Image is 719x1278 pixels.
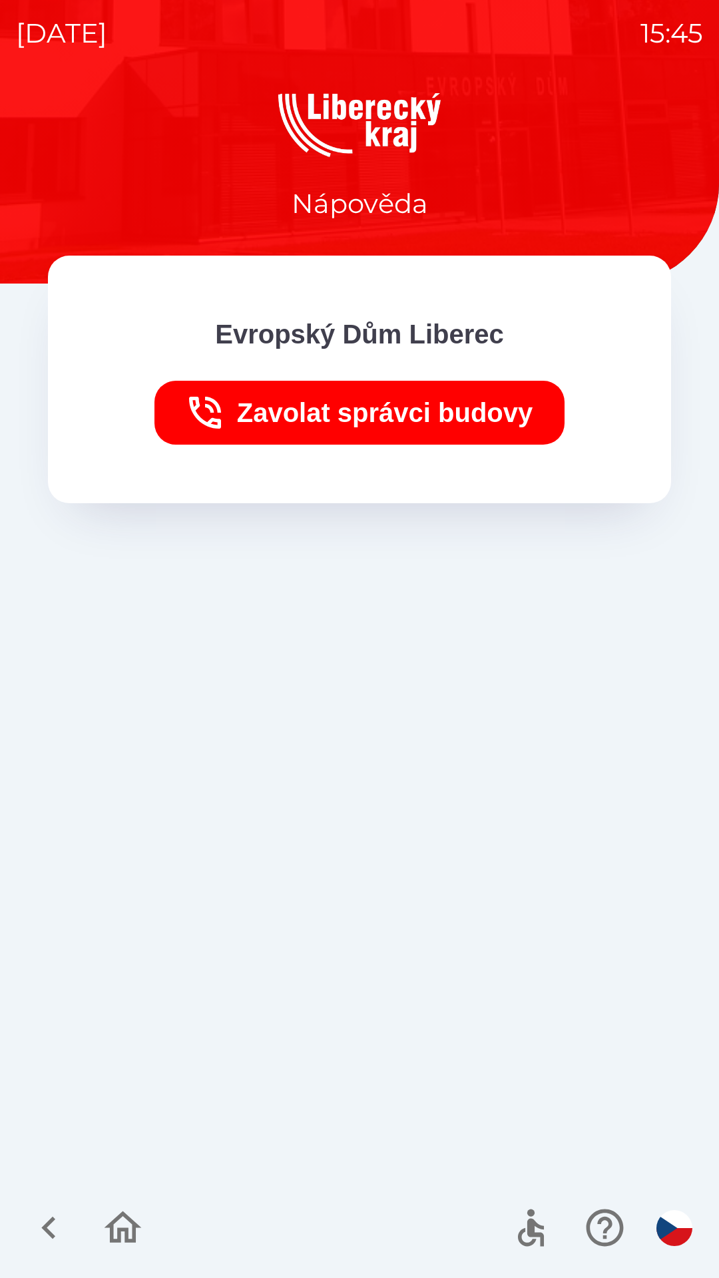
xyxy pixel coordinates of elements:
[292,184,428,224] p: Nápověda
[154,381,565,445] button: Zavolat správci budovy
[215,314,504,354] p: Evropský Dům Liberec
[640,13,703,53] p: 15:45
[656,1210,692,1246] img: cs flag
[16,13,107,53] p: [DATE]
[48,93,671,157] img: Logo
